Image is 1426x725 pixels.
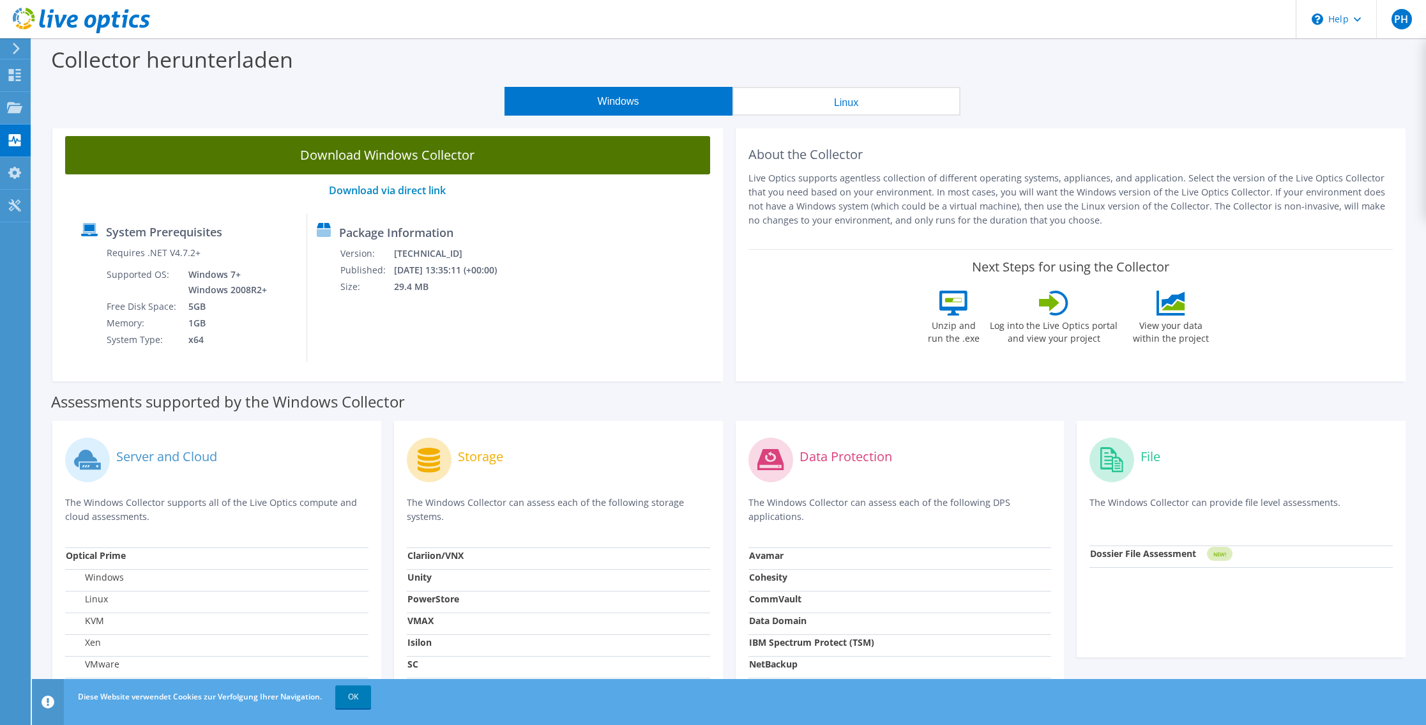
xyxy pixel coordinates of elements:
td: x64 [179,332,269,348]
label: Server and Cloud [116,450,217,463]
svg: \n [1312,13,1323,25]
td: Supported OS: [106,266,179,298]
td: [TECHNICAL_ID] [393,245,513,262]
button: Windows [504,87,732,116]
label: Data Protection [800,450,892,463]
label: VMware [66,658,119,671]
td: 1GB [179,315,269,332]
strong: IBM Spectrum Protect (TSM) [749,636,874,648]
strong: Unity [407,571,432,583]
span: PH [1392,9,1412,29]
label: Assessments supported by the Windows Collector [51,395,405,408]
td: Version: [340,245,393,262]
td: Memory: [106,315,179,332]
p: The Windows Collector can assess each of the following storage systems. [407,496,710,524]
a: Download Windows Collector [65,136,710,174]
td: [DATE] 13:35:11 (+00:00) [393,262,513,279]
td: System Type: [106,332,179,348]
label: System Prerequisites [106,225,222,238]
label: Windows [66,571,124,584]
h2: About the Collector [748,147,1393,162]
strong: NetBackup [749,658,798,670]
p: The Windows Collector can provide file level assessments. [1089,496,1393,522]
strong: Data Domain [749,614,807,627]
strong: Optical Prime [66,549,126,561]
td: Free Disk Space: [106,298,179,315]
strong: Cohesity [749,571,787,583]
td: Size: [340,279,393,295]
label: Log into the Live Optics portal and view your project [989,316,1118,345]
label: View your data within the project [1125,316,1217,345]
strong: VMAX [407,614,434,627]
strong: PowerStore [407,593,459,605]
label: Unzip and run the .exe [924,316,983,345]
td: Published: [340,262,393,279]
strong: Avamar [749,549,784,561]
p: The Windows Collector supports all of the Live Optics compute and cloud assessments. [65,496,368,524]
label: Requires .NET V4.7.2+ [107,247,201,259]
tspan: NEW! [1213,551,1226,558]
label: Package Information [339,226,453,239]
td: Windows 7+ Windows 2008R2+ [179,266,269,298]
label: Storage [458,450,503,463]
strong: CommVault [749,593,801,605]
button: Linux [732,87,960,116]
span: Diese Website verwendet Cookies zur Verfolgung Ihrer Navigation. [78,691,322,702]
strong: Dossier File Assessment [1090,547,1196,560]
td: 5GB [179,298,269,315]
label: Linux [66,593,108,606]
label: Next Steps for using the Collector [972,259,1169,275]
strong: Isilon [407,636,432,648]
a: Download via direct link [329,183,446,197]
p: Live Optics supports agentless collection of different operating systems, appliances, and applica... [748,171,1393,227]
label: KVM [66,614,104,627]
label: Collector herunterladen [51,45,293,74]
a: OK [335,685,371,708]
strong: SC [407,658,418,670]
strong: Clariion/VNX [407,549,464,561]
p: The Windows Collector can assess each of the following DPS applications. [748,496,1052,524]
td: 29.4 MB [393,279,513,295]
label: Xen [66,636,101,649]
label: File [1141,450,1160,463]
